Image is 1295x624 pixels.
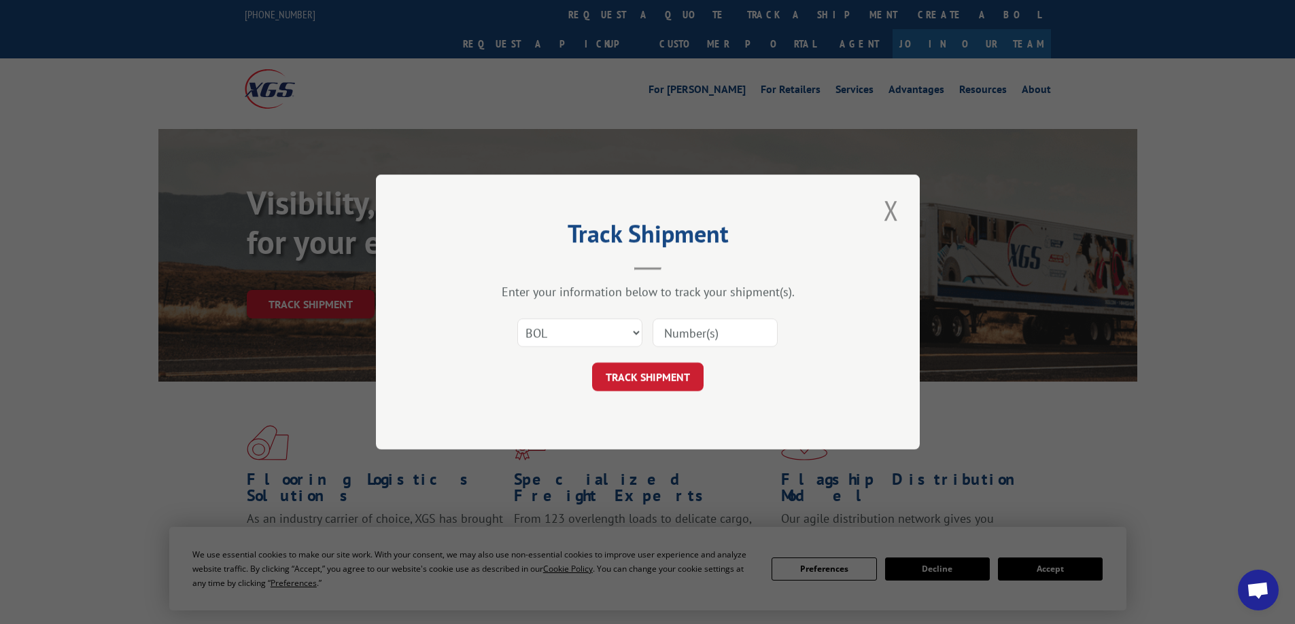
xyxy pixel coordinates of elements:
h2: Track Shipment [444,224,852,250]
div: Enter your information below to track your shipment(s). [444,284,852,299]
button: Close modal [880,191,903,229]
a: Open chat [1238,570,1279,610]
input: Number(s) [653,318,778,347]
button: TRACK SHIPMENT [592,363,704,391]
